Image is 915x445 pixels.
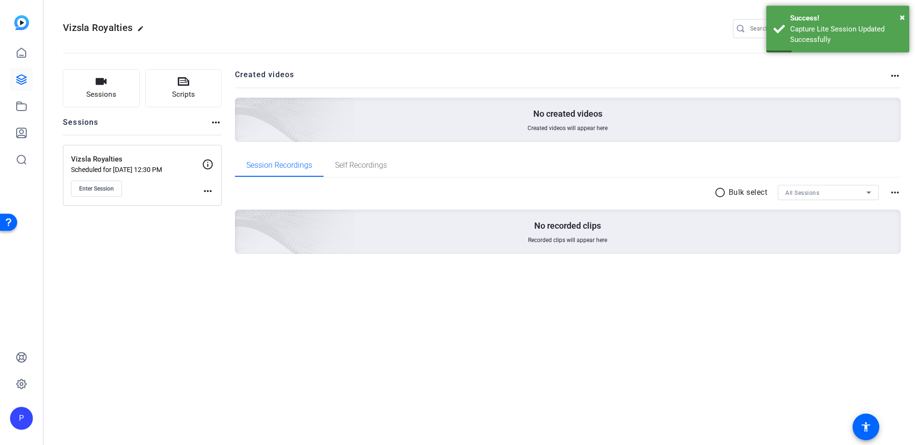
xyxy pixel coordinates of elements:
[63,69,140,107] button: Sessions
[528,236,607,244] span: Recorded clips will appear here
[533,108,602,120] p: No created videos
[210,117,222,128] mat-icon: more_horiz
[63,117,99,135] h2: Sessions
[71,181,122,197] button: Enter Session
[202,185,213,197] mat-icon: more_horiz
[900,11,905,23] span: ×
[14,15,29,30] img: blue-gradient.svg
[128,3,356,210] img: Creted videos background
[246,162,312,169] span: Session Recordings
[145,69,222,107] button: Scripts
[729,187,768,198] p: Bulk select
[137,25,149,37] mat-icon: edit
[750,23,836,34] input: Search
[889,70,901,81] mat-icon: more_horiz
[534,220,601,232] p: No recorded clips
[785,190,819,196] span: All Sessions
[714,187,729,198] mat-icon: radio_button_unchecked
[235,69,890,88] h2: Created videos
[71,166,202,173] p: Scheduled for [DATE] 12:30 PM
[335,162,387,169] span: Self Recordings
[172,89,195,100] span: Scripts
[889,187,901,198] mat-icon: more_horiz
[528,124,608,132] span: Created videos will appear here
[71,154,202,165] p: Vizsla Royalties
[900,10,905,24] button: Close
[10,407,33,430] div: P
[790,24,902,45] div: Capture Lite Session Updated Successfully
[128,115,356,322] img: embarkstudio-empty-session.png
[86,89,116,100] span: Sessions
[63,22,132,33] span: Vizsla Royalties
[790,13,902,24] div: Success!
[860,421,872,433] mat-icon: accessibility
[79,185,114,192] span: Enter Session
